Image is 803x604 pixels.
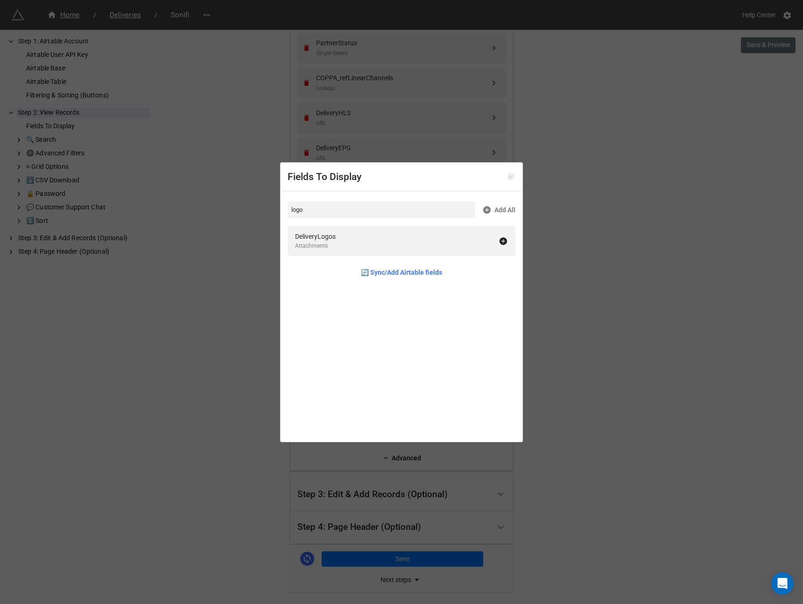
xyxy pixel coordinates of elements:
[295,231,336,242] div: DeliveryLogos
[361,267,442,278] a: 🔄 Sync/Add Airtable fields
[288,170,361,185] div: Fields To Display
[771,572,794,595] div: Open Intercom Messenger
[295,242,336,250] div: Attachments
[288,201,475,218] input: Search...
